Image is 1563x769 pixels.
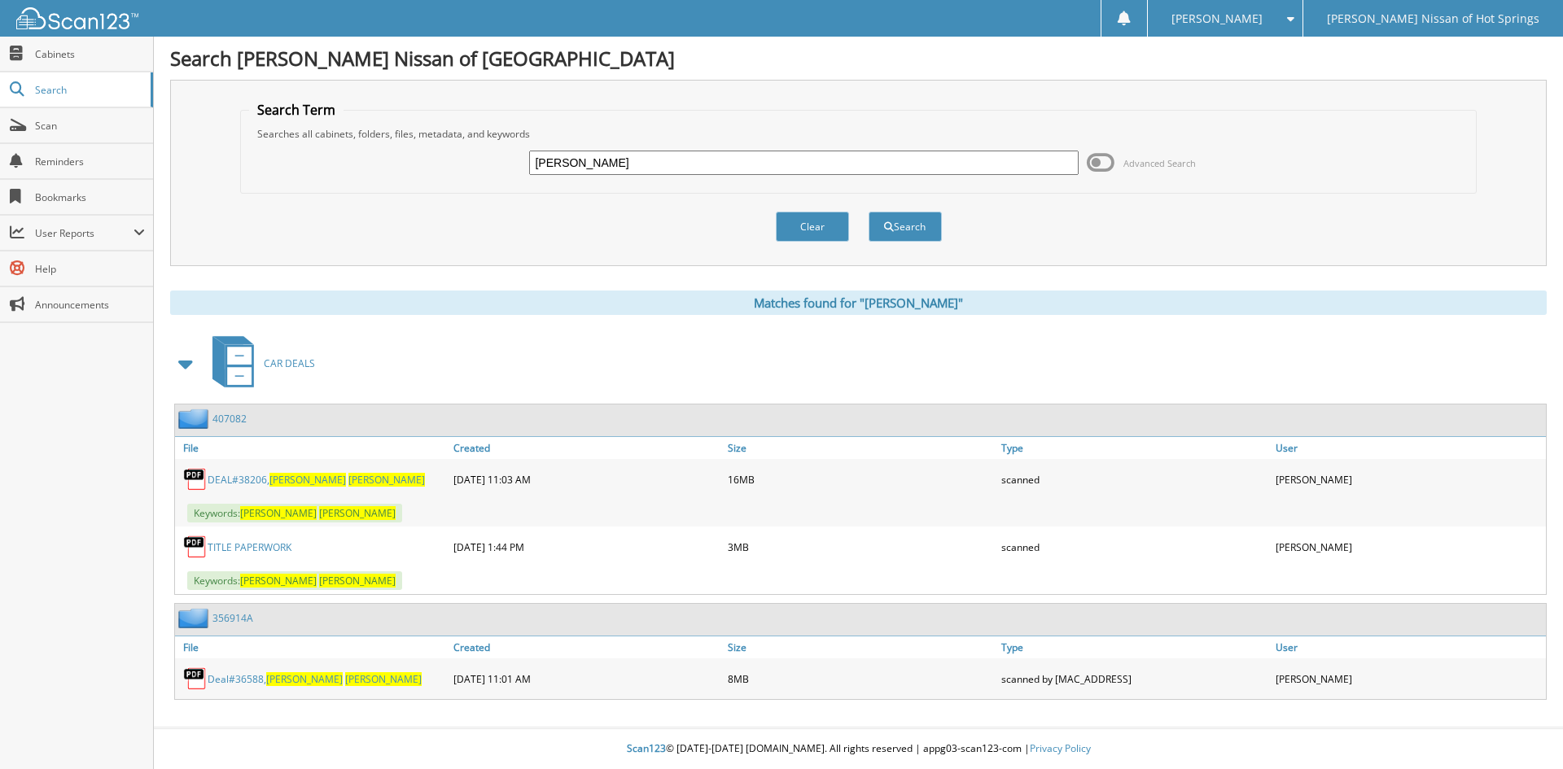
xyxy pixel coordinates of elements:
[240,506,317,520] span: [PERSON_NAME]
[449,463,724,496] div: [DATE] 11:03 AM
[997,531,1272,563] div: scanned
[154,729,1563,769] div: © [DATE]-[DATE] [DOMAIN_NAME]. All rights reserved | appg03-scan123-com |
[35,155,145,168] span: Reminders
[724,463,998,496] div: 16MB
[175,437,449,459] a: File
[1482,691,1563,769] iframe: Chat Widget
[1272,463,1546,496] div: [PERSON_NAME]
[208,540,291,554] a: TITLE PAPERWORK
[724,437,998,459] a: Size
[208,672,422,686] a: Deal#36588,[PERSON_NAME] [PERSON_NAME]
[319,506,396,520] span: [PERSON_NAME]
[1272,437,1546,459] a: User
[345,672,422,686] span: [PERSON_NAME]
[1272,662,1546,695] div: [PERSON_NAME]
[319,574,396,588] span: [PERSON_NAME]
[187,571,402,590] span: Keywords:
[1272,636,1546,658] a: User
[724,662,998,695] div: 8MB
[1123,157,1196,169] span: Advanced Search
[170,291,1547,315] div: Matches found for "[PERSON_NAME]"
[178,608,212,628] img: folder2.png
[249,127,1469,141] div: Searches all cabinets, folders, files, metadata, and keywords
[183,535,208,559] img: PDF.png
[1272,531,1546,563] div: [PERSON_NAME]
[35,83,142,97] span: Search
[449,531,724,563] div: [DATE] 1:44 PM
[1030,741,1091,755] a: Privacy Policy
[724,636,998,658] a: Size
[266,672,343,686] span: [PERSON_NAME]
[16,7,138,29] img: scan123-logo-white.svg
[178,409,212,429] img: folder2.png
[449,662,724,695] div: [DATE] 11:01 AM
[249,101,344,119] legend: Search Term
[449,636,724,658] a: Created
[627,741,666,755] span: Scan123
[869,212,942,242] button: Search
[269,473,346,487] span: [PERSON_NAME]
[35,190,145,204] span: Bookmarks
[183,666,208,691] img: PDF.png
[35,262,145,276] span: Help
[175,636,449,658] a: File
[724,531,998,563] div: 3MB
[1327,14,1539,24] span: [PERSON_NAME] Nissan of Hot Springs
[35,226,134,240] span: User Reports
[449,437,724,459] a: Created
[212,611,253,625] a: 356914A
[35,119,145,133] span: Scan
[240,574,317,588] span: [PERSON_NAME]
[264,356,315,370] span: CAR DEALS
[1171,14,1263,24] span: [PERSON_NAME]
[35,47,145,61] span: Cabinets
[776,212,849,242] button: Clear
[997,437,1272,459] a: Type
[183,467,208,492] img: PDF.png
[208,473,425,487] a: DEAL#38206,[PERSON_NAME] [PERSON_NAME]
[203,331,315,395] a: CAR DEALS
[997,463,1272,496] div: scanned
[170,45,1547,72] h1: Search [PERSON_NAME] Nissan of [GEOGRAPHIC_DATA]
[187,504,402,522] span: Keywords:
[997,636,1272,658] a: Type
[997,662,1272,695] div: scanned by [MAC_ADDRESS]
[212,412,247,426] a: 407082
[35,298,145,312] span: Announcements
[348,473,425,487] span: [PERSON_NAME]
